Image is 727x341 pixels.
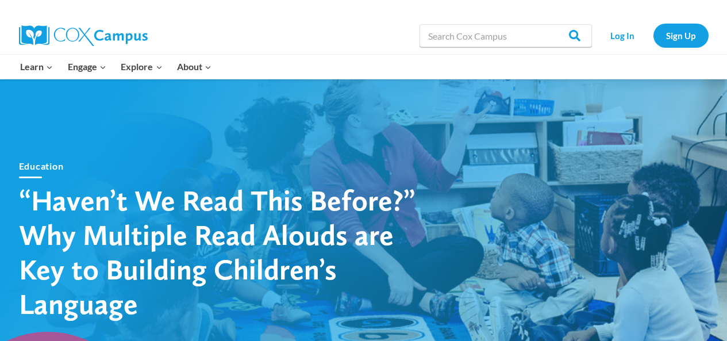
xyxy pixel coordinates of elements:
span: Explore [121,59,162,74]
span: About [177,59,211,74]
a: Education [19,160,64,171]
nav: Secondary Navigation [598,24,709,47]
a: Log In [598,24,648,47]
a: Sign Up [653,24,709,47]
span: Learn [20,59,53,74]
nav: Primary Navigation [13,55,219,79]
input: Search Cox Campus [420,24,592,47]
span: Engage [68,59,106,74]
h1: “Haven’t We Read This Before?” Why Multiple Read Alouds are Key to Building Children’s Language [19,183,421,321]
img: Cox Campus [19,25,148,46]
